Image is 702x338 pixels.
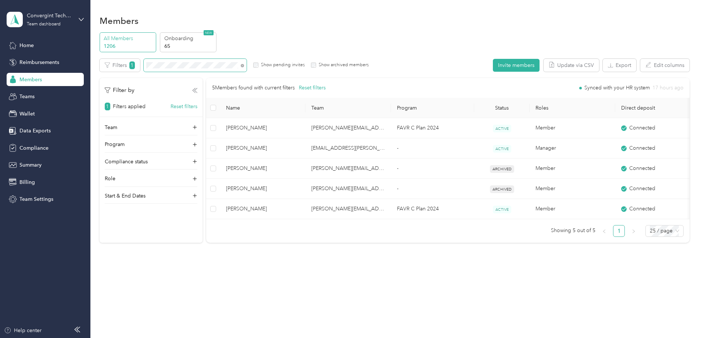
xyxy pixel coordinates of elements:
span: Connected [629,124,655,132]
span: ARCHIVED [490,165,514,173]
button: left [598,225,610,237]
div: Page Size [645,225,684,237]
td: courtney.eslick@convergint.com [305,159,391,179]
span: right [631,229,636,234]
td: Trey Rose-Johnson [220,138,305,159]
span: Home [19,42,34,49]
span: Synced with your HR system [584,85,650,90]
th: Status [474,98,530,118]
span: Connected [629,205,655,213]
p: Compliance status [105,158,148,166]
span: Connected [629,144,655,152]
button: Filters1 [100,59,140,72]
p: Filters applied [113,103,146,110]
li: 1 [613,225,625,237]
span: 25 / page [650,225,679,236]
span: 1 [129,61,135,69]
iframe: Everlance-gr Chat Button Frame [661,297,702,338]
th: Team [305,98,391,118]
button: Edit columns [640,59,690,72]
td: Jason Johnson [220,118,305,138]
button: Invite members [493,59,540,72]
span: [PERSON_NAME] [226,144,300,152]
span: [PERSON_NAME] [226,185,300,193]
p: 65 [164,42,214,50]
li: Previous Page [598,225,610,237]
h1: Members [100,17,139,25]
td: Member [530,199,615,219]
span: Wallet [19,110,35,118]
span: Connected [629,164,655,172]
p: Role [105,175,115,182]
td: justin.morrison@convergint.com [305,118,391,138]
td: trey.johnson@convergint.com [305,138,391,159]
th: Roles [530,98,615,118]
td: - [391,179,474,199]
p: 1206 [104,42,154,50]
span: 1 [105,103,110,110]
td: Member [530,159,615,179]
div: Convergint Technologies [27,12,73,19]
p: Program [105,140,125,148]
span: Team Settings [19,195,53,203]
li: Next Page [628,225,640,237]
button: Help center [4,327,42,334]
th: Direct deposit [615,98,701,118]
span: Members [19,76,42,83]
td: - [391,159,474,179]
button: Reset filters [299,84,326,92]
p: 5 Members found with current filters [212,84,295,92]
span: Name [226,105,300,111]
span: left [602,229,606,234]
span: Connected [629,185,655,193]
p: Start & End Dates [105,192,146,200]
span: Summary [19,161,42,169]
button: right [628,225,640,237]
td: Member [530,179,615,199]
p: All Members [104,35,154,42]
button: Reset filters [171,103,197,110]
div: Team dashboard [27,22,61,26]
th: Name [220,98,305,118]
label: Show archived members [316,62,369,68]
span: ACTIVE [493,206,511,213]
label: Show pending invites [258,62,305,68]
button: Update via CSV [544,59,599,72]
td: Arron Johnson [220,179,305,199]
span: Reimbursements [19,58,59,66]
td: Tad Johnson [220,159,305,179]
span: [PERSON_NAME] [226,205,300,213]
td: Manager [530,138,615,159]
span: [PERSON_NAME] [226,164,300,172]
button: Export [603,59,636,72]
span: ARCHIVED [490,185,514,193]
span: Billing [19,178,35,186]
td: michael.brisben@convergint.com [305,179,391,199]
span: NEW [204,30,214,35]
span: Compliance [19,144,49,152]
span: ACTIVE [493,125,511,132]
td: Member [530,118,615,138]
td: FAVR C Plan 2024 [391,199,474,219]
td: - [391,138,474,159]
span: Data Exports [19,127,51,135]
p: Onboarding [164,35,214,42]
span: ACTIVE [493,145,511,153]
span: [PERSON_NAME] [226,124,300,132]
td: FAVR C Plan 2024 [391,118,474,138]
span: Teams [19,93,35,100]
td: sam.martinez@convergint.com [305,199,391,219]
th: Program [391,98,474,118]
a: 1 [613,225,624,236]
span: 17 hours ago [652,85,684,90]
p: Team [105,124,117,131]
p: Filter by [105,86,135,95]
span: Showing 5 out of 5 [551,225,595,236]
td: Todd Johnson [220,199,305,219]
